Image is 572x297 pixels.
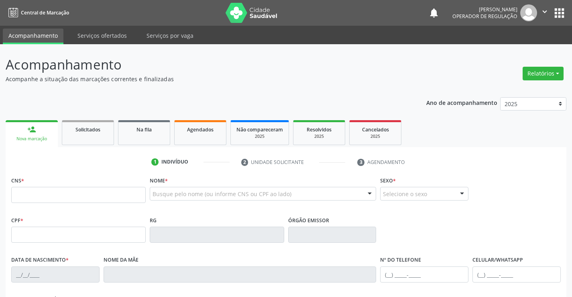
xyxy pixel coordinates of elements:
a: Serviços ofertados [72,29,132,43]
div: 2025 [355,133,395,139]
div: 2025 [236,133,283,139]
label: Órgão emissor [288,214,329,227]
button: Relatórios [523,67,564,80]
span: Operador de regulação [452,13,517,20]
label: Data de nascimento [11,254,69,266]
div: [PERSON_NAME] [452,6,517,13]
input: (__) _____-_____ [380,266,468,283]
label: Nome [150,174,168,187]
p: Ano de acompanhamento [426,97,497,107]
button: apps [552,6,566,20]
span: Solicitados [75,126,100,133]
label: Celular/WhatsApp [472,254,523,266]
label: Sexo [380,174,396,187]
p: Acompanhe a situação das marcações correntes e finalizadas [6,75,398,83]
a: Acompanhamento [3,29,63,44]
div: Indivíduo [161,158,188,166]
span: Não compareceram [236,126,283,133]
div: person_add [27,125,36,134]
a: Central de Marcação [6,6,69,19]
label: CNS [11,174,24,187]
span: Na fila [136,126,152,133]
span: Agendados [187,126,214,133]
span: Resolvidos [307,126,332,133]
p: Acompanhamento [6,55,398,75]
a: Serviços por vaga [141,29,199,43]
span: Busque pelo nome (ou informe CNS ou CPF ao lado) [153,190,291,198]
input: (__) _____-_____ [472,266,561,283]
img: img [520,4,537,21]
div: Nova marcação [11,136,52,142]
div: 2025 [299,133,339,139]
label: Nº do Telefone [380,254,421,266]
input: __/__/____ [11,266,100,283]
label: Nome da mãe [104,254,138,266]
button: notifications [428,7,440,18]
label: RG [150,214,157,227]
button:  [537,4,552,21]
span: Central de Marcação [21,9,69,16]
label: CPF [11,214,23,227]
i:  [540,7,549,16]
span: Cancelados [362,126,389,133]
div: 1 [151,158,159,166]
span: Selecione o sexo [383,190,427,198]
